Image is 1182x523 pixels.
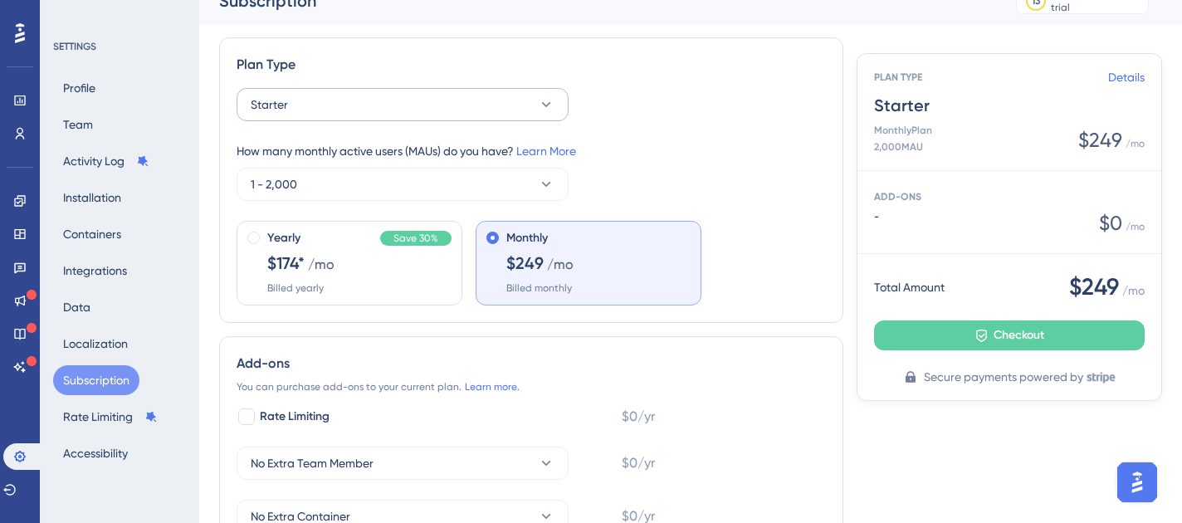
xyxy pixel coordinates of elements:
[874,320,1145,350] button: Checkout
[237,447,569,480] button: No Extra Team Member
[251,95,288,115] span: Starter
[924,367,1083,387] span: Secure payments powered by
[53,402,168,432] button: Rate Limiting
[53,256,137,286] button: Integrations
[1069,271,1119,304] span: $249
[874,71,1108,84] span: PLAN TYPE
[53,438,138,468] button: Accessibility
[53,183,131,213] button: Installation
[237,380,462,393] span: You can purchase add-ons to your current plan.
[1108,67,1145,87] a: Details
[251,174,297,194] span: 1 - 2,000
[53,40,188,53] div: SETTINGS
[237,141,826,161] div: How many monthly active users (MAUs) do you have?
[53,292,100,322] button: Data
[874,94,1145,117] span: Starter
[622,453,655,473] span: $0/yr
[547,255,574,275] span: /mo
[53,219,131,249] button: Containers
[53,73,105,103] button: Profile
[874,210,1099,223] span: -
[237,354,826,374] div: Add-ons
[874,140,932,154] span: 2,000 MAU
[251,453,374,473] span: No Extra Team Member
[267,228,300,248] span: Yearly
[506,281,572,295] span: Billed monthly
[874,191,921,203] span: ADD-ONS
[1078,127,1122,154] span: $249
[622,407,655,427] span: $0/yr
[260,407,330,427] span: Rate Limiting
[53,365,139,395] button: Subscription
[516,144,576,158] a: Learn More
[874,124,932,137] span: Monthly Plan
[506,228,548,248] span: Monthly
[1112,457,1162,507] iframe: UserGuiding AI Assistant Launcher
[393,232,438,245] span: Save 30%
[53,329,138,359] button: Localization
[1126,220,1145,233] span: / mo
[237,168,569,201] button: 1 - 2,000
[267,281,324,295] span: Billed yearly
[53,146,159,176] button: Activity Log
[237,55,826,75] div: Plan Type
[874,277,945,297] span: Total Amount
[1126,137,1145,150] span: / mo
[308,255,335,275] span: /mo
[994,325,1044,345] span: Checkout
[1122,281,1145,301] span: / mo
[53,110,103,139] button: Team
[465,380,520,393] a: Learn more.
[237,88,569,121] button: Starter
[1099,210,1122,237] span: $ 0
[506,252,544,275] span: $249
[267,252,305,275] span: $174*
